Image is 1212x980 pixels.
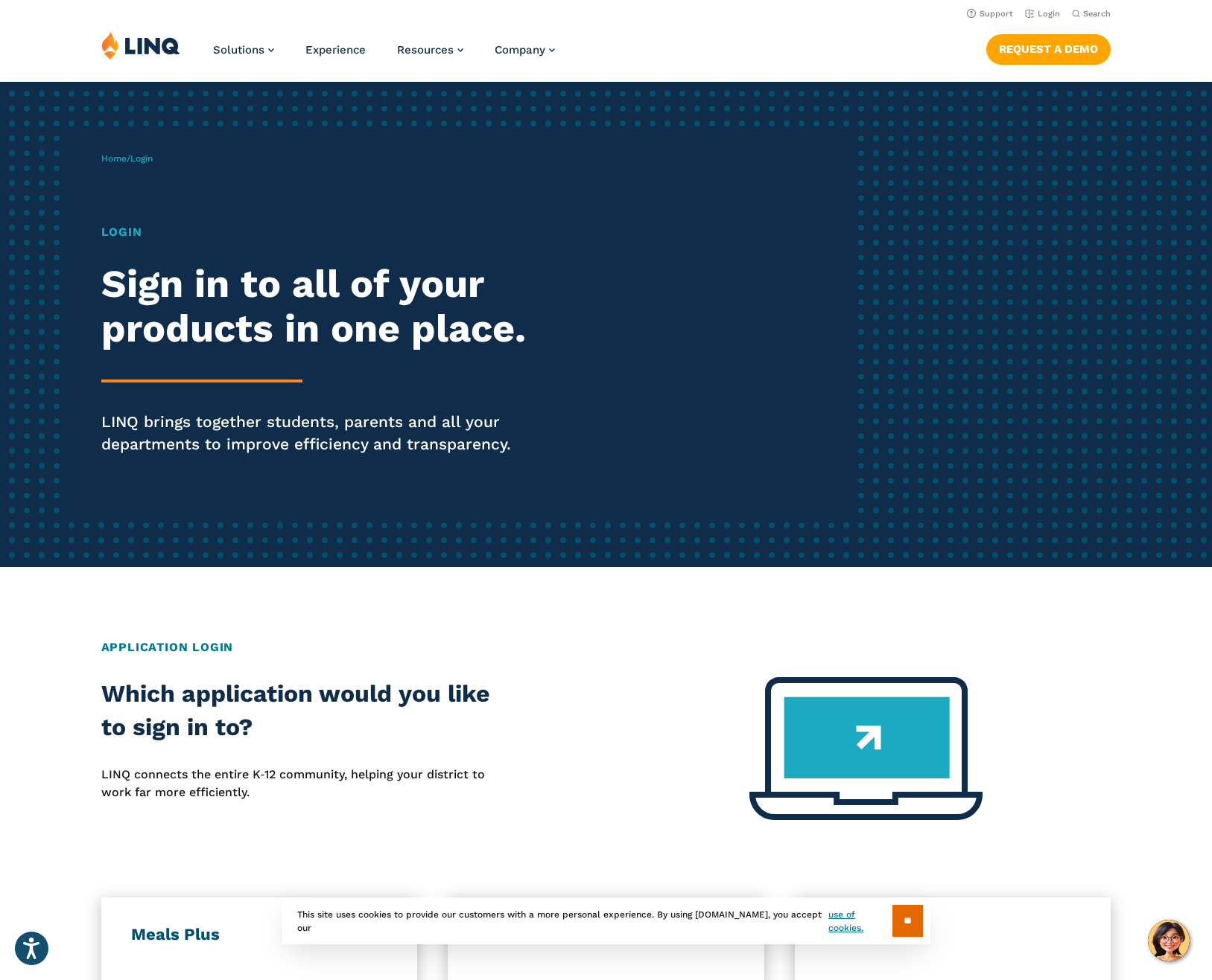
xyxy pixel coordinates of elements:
a: Support [967,9,1013,19]
a: use of cookies. [828,908,892,935]
a: Solutions [213,43,274,57]
a: Resources [397,43,463,57]
h2: Which application would you like to sign in to? [101,677,504,745]
a: Company [495,43,555,57]
div: This site uses cookies to provide our customers with a more personal experience. By using [DOMAIN... [282,897,930,944]
span: Login [130,153,153,164]
h2: Sign in to all of your products in one place. [101,262,568,351]
h1: Login [101,223,568,241]
a: Home [101,153,127,164]
span: Search [1083,9,1111,19]
h2: Application Login [101,638,1111,656]
nav: Button Navigation [986,31,1111,64]
p: LINQ brings together students, parents and all your departments to improve efficiency and transpa... [101,411,568,455]
p: LINQ connects the entire K‑12 community, helping your district to work far more efficiently. [101,766,504,802]
span: Solutions [213,43,264,57]
span: Resources [397,43,454,57]
img: LINQ | K‑12 Software [101,31,180,60]
button: Open Search Bar [1072,8,1111,19]
a: Experience [305,43,366,57]
span: Company [495,43,545,57]
nav: Primary Navigation [213,31,555,80]
a: Login [1025,9,1060,19]
a: Request a Demo [986,34,1111,64]
span: / [101,153,153,164]
button: Hello, have a question? Let’s chat. [1148,920,1190,961]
